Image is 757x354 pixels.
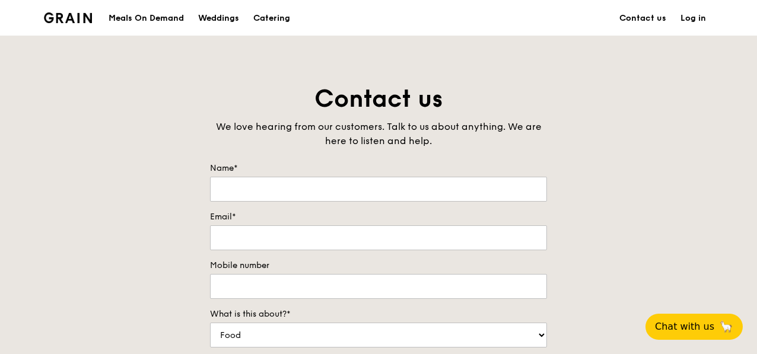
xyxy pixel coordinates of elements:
[198,1,239,36] div: Weddings
[210,211,547,223] label: Email*
[44,12,92,23] img: Grain
[612,1,673,36] a: Contact us
[109,1,184,36] div: Meals On Demand
[253,1,290,36] div: Catering
[645,314,743,340] button: Chat with us🦙
[191,1,246,36] a: Weddings
[210,162,547,174] label: Name*
[673,1,713,36] a: Log in
[210,83,547,115] h1: Contact us
[246,1,297,36] a: Catering
[210,260,547,272] label: Mobile number
[719,320,733,334] span: 🦙
[210,308,547,320] label: What is this about?*
[655,320,714,334] span: Chat with us
[210,120,547,148] div: We love hearing from our customers. Talk to us about anything. We are here to listen and help.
